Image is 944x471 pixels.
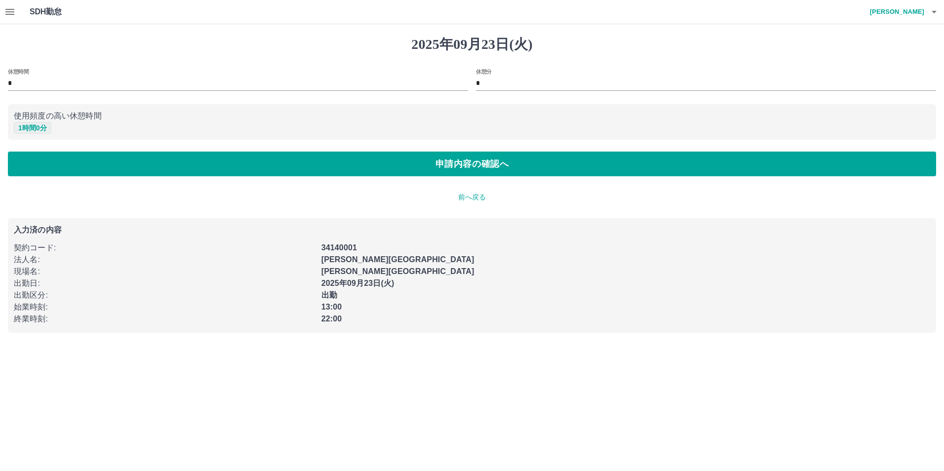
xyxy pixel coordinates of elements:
[14,242,315,254] p: 契約コード :
[14,110,930,122] p: 使用頻度の高い休憩時間
[14,122,51,134] button: 1時間0分
[321,255,474,264] b: [PERSON_NAME][GEOGRAPHIC_DATA]
[14,266,315,277] p: 現場名 :
[8,36,936,53] h1: 2025年09月23日(火)
[321,279,394,287] b: 2025年09月23日(火)
[14,254,315,266] p: 法人名 :
[8,152,936,176] button: 申請内容の確認へ
[321,291,337,299] b: 出勤
[14,313,315,325] p: 終業時刻 :
[321,303,342,311] b: 13:00
[321,243,357,252] b: 34140001
[321,267,474,275] b: [PERSON_NAME][GEOGRAPHIC_DATA]
[321,314,342,323] b: 22:00
[8,68,29,75] label: 休憩時間
[14,301,315,313] p: 始業時刻 :
[8,192,936,202] p: 前へ戻る
[14,226,930,234] p: 入力済の内容
[14,289,315,301] p: 出勤区分 :
[14,277,315,289] p: 出勤日 :
[476,68,492,75] label: 休憩分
